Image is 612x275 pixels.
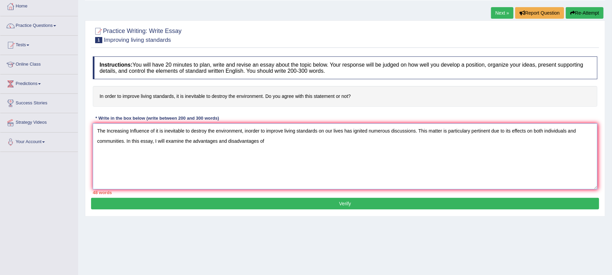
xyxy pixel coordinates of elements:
[0,133,78,150] a: Your Account
[0,16,78,33] a: Practice Questions
[104,37,171,43] small: Improving living standards
[515,7,564,19] button: Report Question
[0,113,78,130] a: Strategy Videos
[0,55,78,72] a: Online Class
[93,26,181,43] h2: Practice Writing: Write Essay
[0,94,78,111] a: Success Stories
[95,37,102,43] span: 1
[0,74,78,91] a: Predictions
[100,62,133,68] b: Instructions:
[93,56,597,79] h4: You will have 20 minutes to plan, write and revise an essay about the topic below. Your response ...
[93,189,597,196] div: 48 words
[93,86,597,107] h4: In order to improve living standards, it is inevitable to destroy the environment. Do you agree w...
[566,7,604,19] button: Re-Attempt
[0,36,78,53] a: Tests
[91,198,599,209] button: Verify
[93,115,222,122] div: * Write in the box below (write between 200 and 300 words)
[491,7,513,19] a: Next »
